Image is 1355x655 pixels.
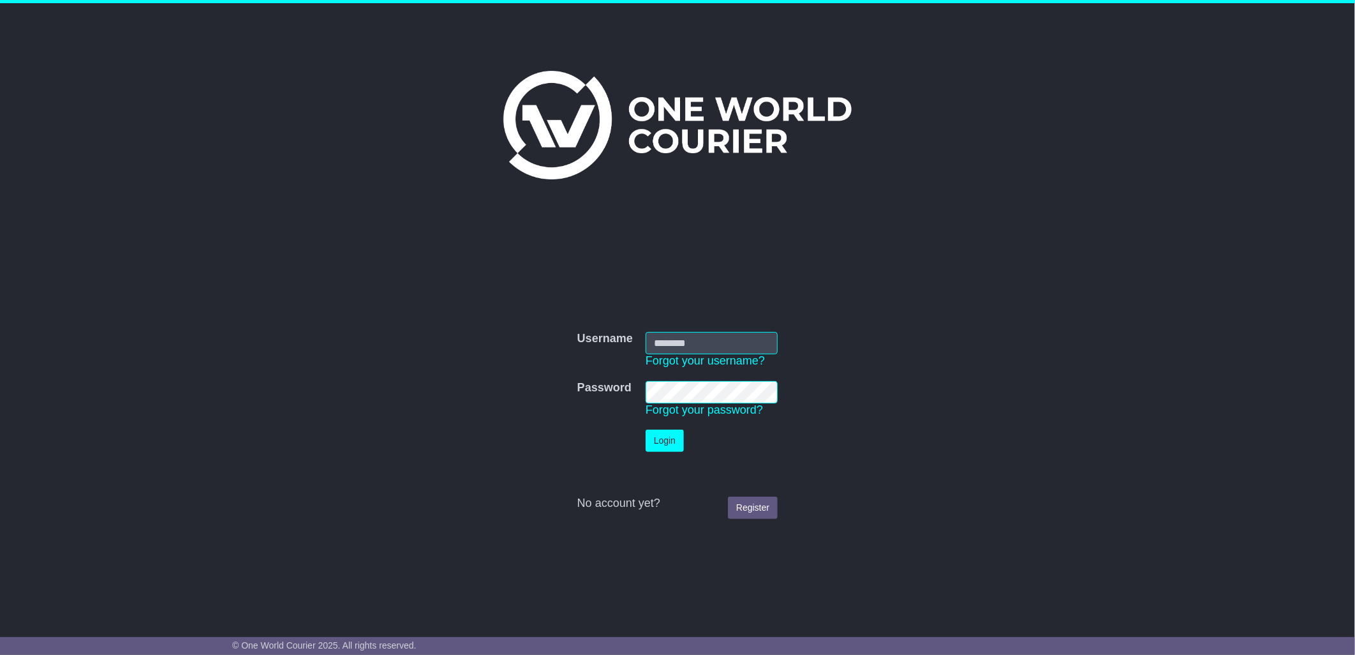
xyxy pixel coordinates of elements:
[646,430,684,452] button: Login
[728,497,778,519] a: Register
[646,403,763,416] a: Forgot your password?
[503,71,852,179] img: One World
[577,497,778,511] div: No account yet?
[646,354,765,367] a: Forgot your username?
[232,640,417,651] span: © One World Courier 2025. All rights reserved.
[577,332,633,346] label: Username
[577,381,632,395] label: Password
